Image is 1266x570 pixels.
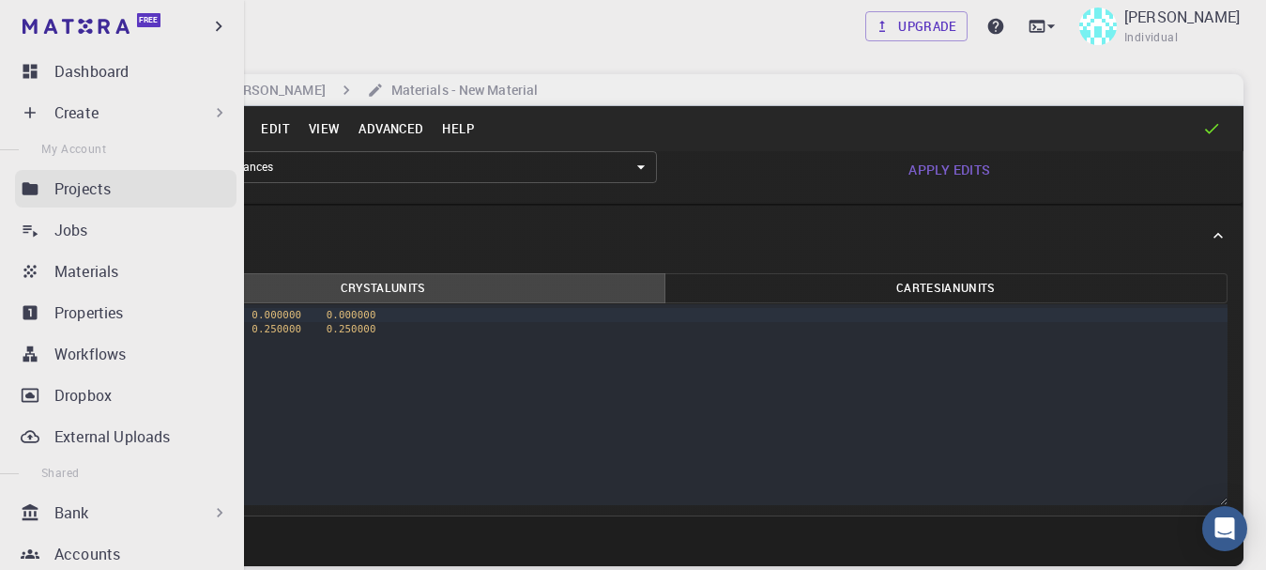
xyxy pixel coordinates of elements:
[299,114,350,144] button: View
[215,80,325,100] h6: [PERSON_NAME]
[54,219,88,241] p: Jobs
[94,80,541,100] nav: breadcrumb
[252,114,299,144] button: Edit
[15,253,236,290] a: Materials
[327,323,376,335] span: 0.250000
[54,343,126,365] p: Workflows
[15,377,236,414] a: Dropbox
[41,465,79,480] span: Shared
[15,94,236,131] div: Create
[252,309,301,321] span: 0.000000
[54,425,170,448] p: External Uploads
[38,13,105,30] span: Support
[54,177,111,200] p: Projects
[54,543,120,565] p: Accounts
[327,309,376,321] span: 0.000000
[15,335,236,373] a: Workflows
[54,60,129,83] p: Dashboard
[672,151,1228,189] button: Apply Edits
[54,384,112,407] p: Dropbox
[54,501,89,524] p: Bank
[15,211,236,249] a: Jobs
[433,114,483,144] button: Help
[15,53,236,90] a: Dashboard
[101,273,665,303] button: CrystalUnits
[15,170,236,208] a: Projects
[384,80,538,100] h6: Materials - New Material
[41,141,106,156] span: My Account
[54,260,118,283] p: Materials
[1079,8,1117,45] img: Sateesh
[23,19,130,34] img: logo
[86,206,1243,266] div: Crystal Basis
[54,101,99,124] p: Create
[865,11,968,41] a: Upgrade
[101,151,657,183] div: Preserve Interatomic Distances
[1124,28,1178,47] span: Individual
[15,294,236,331] a: Properties
[1124,6,1240,28] p: [PERSON_NAME]
[15,494,236,531] div: Bank
[349,114,433,144] button: Advanced
[664,273,1228,303] button: CartesianUnits
[1202,506,1247,551] div: Open Intercom Messenger
[252,323,301,335] span: 0.250000
[15,418,236,455] a: External Uploads
[54,301,124,324] p: Properties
